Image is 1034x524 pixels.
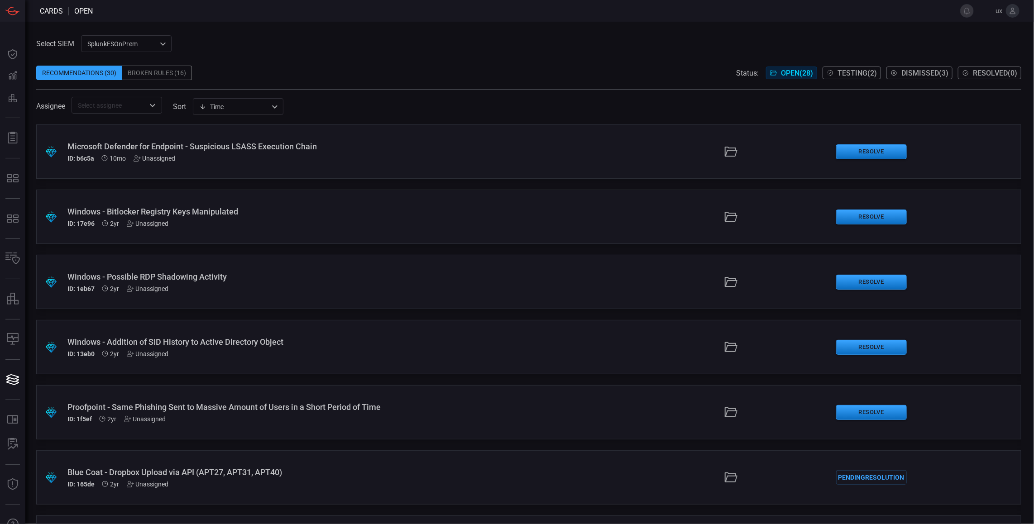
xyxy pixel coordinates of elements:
span: Aug 27, 2023 9:13 PM [110,350,120,357]
span: Status: [736,69,759,77]
div: Unassigned [134,155,176,162]
h5: ID: b6c5a [67,155,94,162]
div: Blue Coat - Dropbox Upload via API (APT27, APT31, APT40) [67,467,437,477]
div: Unassigned [127,220,169,227]
span: open [74,7,93,15]
button: assets [2,288,24,310]
button: Resolved(0) [958,67,1021,79]
h5: ID: 1eb67 [67,285,95,292]
h5: ID: 1f5ef [67,415,92,423]
div: Proofpoint - Same Phishing Sent to Massive Amount of Users in a Short Period of Time [67,402,437,412]
button: Cards [2,369,24,391]
button: Testing(2) [823,67,881,79]
span: Assignee [36,102,65,110]
span: Cards [40,7,63,15]
button: Detections [2,65,24,87]
span: Resolved ( 0 ) [973,69,1017,77]
span: Open ( 28 ) [781,69,813,77]
button: Dismissed(3) [886,67,953,79]
label: sort [173,102,186,111]
h5: ID: 17e96 [67,220,95,227]
button: Threat Intelligence [2,474,24,495]
div: Pending Resolution [836,470,907,485]
div: Windows - Addition of SID History to Active Directory Object [67,337,437,347]
span: Dec 22, 2024 2:41 PM [110,155,126,162]
div: Windows - Bitlocker Registry Keys Manipulated [67,207,437,216]
div: Unassigned [127,350,169,357]
div: Time [199,102,269,111]
button: Resolve [836,405,907,420]
button: Open [146,99,159,112]
input: Select assignee [74,100,144,111]
button: MITRE - Detection Posture [2,208,24,229]
div: Unassigned [127,285,169,292]
div: Unassigned [124,415,166,423]
button: MITRE - Exposures [2,167,24,189]
span: Aug 26, 2023 9:06 AM [108,415,117,423]
span: Apr 01, 2024 11:26 AM [110,285,120,292]
button: Preventions [2,87,24,109]
button: Resolve [836,275,907,290]
h5: ID: 165de [67,481,95,488]
button: Resolve [836,144,907,159]
p: SplunkESOnPrem [87,39,157,48]
button: Resolve [836,340,907,355]
span: Dismissed ( 3 ) [901,69,948,77]
button: Resolve [836,210,907,224]
button: Dashboard [2,43,24,65]
div: Recommendations (30) [36,66,122,80]
button: Compliance Monitoring [2,329,24,350]
button: Inventory [2,248,24,270]
div: Unassigned [127,481,169,488]
h5: ID: 13eb0 [67,350,95,357]
button: ALERT ANALYSIS [2,433,24,455]
span: Aug 26, 2023 9:06 AM [110,481,120,488]
label: Select SIEM [36,39,74,48]
div: Microsoft Defender for Endpoint - Suspicious LSASS Execution Chain [67,142,437,151]
button: Rule Catalog [2,409,24,431]
div: Windows - Possible RDP Shadowing Activity [67,272,437,281]
span: Testing ( 2 ) [838,69,877,77]
button: Open(28) [766,67,817,79]
button: Reports [2,127,24,149]
div: Broken Rules (16) [122,66,192,80]
span: Apr 01, 2024 11:26 AM [110,220,120,227]
span: ux [977,7,1002,14]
